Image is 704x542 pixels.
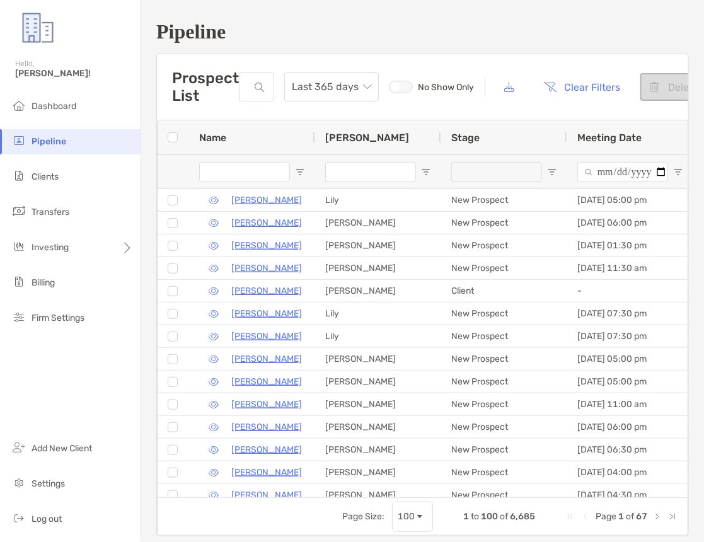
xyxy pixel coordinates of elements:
[626,511,634,522] span: of
[652,512,662,522] div: Next Page
[567,371,693,393] div: [DATE] 05:00 pm
[500,511,508,522] span: of
[441,393,567,415] div: New Prospect
[231,442,302,458] a: [PERSON_NAME]
[11,309,26,325] img: firm-settings icon
[231,487,302,503] a: [PERSON_NAME]
[11,98,26,113] img: dashboard icon
[471,511,479,522] span: to
[32,101,76,112] span: Dashboard
[11,274,26,289] img: billing icon
[315,393,441,415] div: [PERSON_NAME]
[441,439,567,461] div: New Prospect
[231,374,302,389] a: [PERSON_NAME]
[567,189,693,211] div: [DATE] 05:00 pm
[231,328,302,344] p: [PERSON_NAME]
[231,396,302,412] p: [PERSON_NAME]
[315,212,441,234] div: [PERSON_NAME]
[231,260,302,276] a: [PERSON_NAME]
[392,502,433,532] div: Page Size
[11,168,26,183] img: clients icon
[32,277,55,288] span: Billing
[567,257,693,279] div: [DATE] 11:30 am
[315,439,441,461] div: [PERSON_NAME]
[231,283,302,299] a: [PERSON_NAME]
[315,303,441,325] div: Lily
[231,306,302,321] a: [PERSON_NAME]
[618,511,624,522] span: 1
[231,464,302,480] a: [PERSON_NAME]
[11,204,26,219] img: transfers icon
[547,167,557,177] button: Open Filter Menu
[441,416,567,438] div: New Prospect
[292,73,371,101] span: Last 365 days
[441,303,567,325] div: New Prospect
[199,132,226,144] span: Name
[441,371,567,393] div: New Prospect
[596,511,616,522] span: Page
[32,171,59,182] span: Clients
[231,215,302,231] a: [PERSON_NAME]
[32,136,66,147] span: Pipeline
[567,280,693,302] div: -
[156,20,689,43] h1: Pipeline
[567,212,693,234] div: [DATE] 06:00 pm
[441,234,567,257] div: New Prospect
[421,167,431,177] button: Open Filter Menu
[32,443,92,454] span: Add New Client
[32,207,69,217] span: Transfers
[577,162,668,182] input: Meeting Date Filter Input
[441,212,567,234] div: New Prospect
[315,257,441,279] div: [PERSON_NAME]
[32,242,69,253] span: Investing
[534,73,630,101] button: Clear Filters
[11,239,26,254] img: investing icon
[231,192,302,208] a: [PERSON_NAME]
[231,351,302,367] a: [PERSON_NAME]
[441,461,567,483] div: New Prospect
[315,280,441,302] div: [PERSON_NAME]
[567,234,693,257] div: [DATE] 01:30 pm
[510,511,535,522] span: 6,685
[441,189,567,211] div: New Prospect
[315,484,441,506] div: [PERSON_NAME]
[231,238,302,253] a: [PERSON_NAME]
[315,416,441,438] div: [PERSON_NAME]
[389,81,475,93] label: No Show Only
[577,132,642,144] span: Meeting Date
[172,69,239,105] h3: Prospect List
[32,514,62,524] span: Log out
[11,475,26,490] img: settings icon
[15,5,61,50] img: Zoe Logo
[32,313,84,323] span: Firm Settings
[567,348,693,370] div: [DATE] 05:00 pm
[441,280,567,302] div: Client
[636,511,647,522] span: 67
[567,303,693,325] div: [DATE] 07:30 pm
[567,325,693,347] div: [DATE] 07:30 pm
[315,371,441,393] div: [PERSON_NAME]
[441,257,567,279] div: New Prospect
[451,132,480,144] span: Stage
[231,419,302,435] a: [PERSON_NAME]
[255,83,264,92] img: input icon
[315,348,441,370] div: [PERSON_NAME]
[463,511,469,522] span: 1
[295,167,305,177] button: Open Filter Menu
[342,511,384,522] div: Page Size:
[567,484,693,506] div: [DATE] 04:30 pm
[315,189,441,211] div: Lily
[567,461,693,483] div: [DATE] 04:00 pm
[565,512,575,522] div: First Page
[11,510,26,526] img: logout icon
